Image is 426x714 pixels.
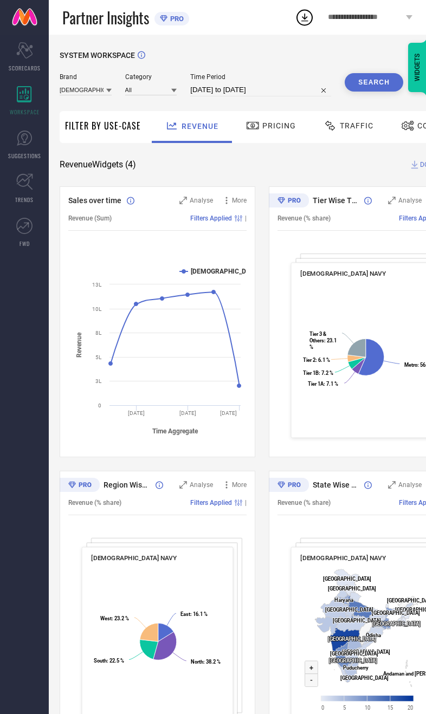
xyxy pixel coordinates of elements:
[179,481,187,489] svg: Zoom
[190,83,331,96] input: Select time period
[398,481,422,489] span: Analyse
[190,481,213,489] span: Analyse
[104,481,150,489] span: Region Wise Transactions
[94,658,124,664] text: : 22.5 %
[191,659,203,665] tspan: North
[309,664,313,672] text: +
[15,196,34,204] span: TRENDS
[328,636,376,642] text: [GEOGRAPHIC_DATA]
[125,73,177,81] span: Category
[309,331,326,343] tspan: Tier 3 & Others
[62,7,149,29] span: Partner Insights
[309,331,336,350] text: : 23.1 %
[190,499,232,507] span: Filters Applied
[308,381,324,387] tspan: Tier 1A
[302,357,330,363] text: : 6.1 %
[10,108,40,116] span: WORKSPACE
[343,705,345,711] text: 5
[302,370,318,376] tspan: Tier 1B
[100,615,129,621] text: : 23.2 %
[179,410,196,416] text: [DATE]
[308,381,338,387] text: : 7.1 %
[341,649,390,655] text: [GEOGRAPHIC_DATA]
[94,658,107,664] tspan: South
[329,658,377,664] text: [GEOGRAPHIC_DATA]
[325,607,373,613] text: [GEOGRAPHIC_DATA]
[340,675,388,681] text: [GEOGRAPHIC_DATA]
[302,357,315,363] tspan: Tier 2
[232,481,247,489] span: More
[245,499,247,507] span: |
[128,410,145,416] text: [DATE]
[167,15,184,23] span: PRO
[328,586,376,592] text: [GEOGRAPHIC_DATA]
[65,119,141,132] span: Filter By Use-Case
[232,197,247,204] span: More
[180,611,190,617] tspan: East
[182,122,218,131] span: Revenue
[20,239,30,248] span: FWD
[269,193,309,210] div: Premium
[343,665,368,671] text: Puducherry
[95,378,102,384] text: 3L
[60,159,136,170] span: Revenue Widgets ( 4 )
[321,705,324,711] text: 0
[310,676,313,684] text: -
[334,597,353,603] text: Haryana
[179,197,187,204] svg: Zoom
[100,615,112,621] tspan: West
[364,705,370,711] text: 10
[332,618,380,624] text: [GEOGRAPHIC_DATA]
[60,73,112,81] span: Brand
[277,499,331,507] span: Revenue (% share)
[398,197,422,204] span: Analyse
[388,705,393,711] text: 15
[191,268,278,275] text: [DEMOGRAPHIC_DATA] NAVY
[75,332,83,357] tspan: Revenue
[323,576,371,582] text: [GEOGRAPHIC_DATA]
[91,554,177,562] span: [DEMOGRAPHIC_DATA] NAVY
[190,73,331,81] span: Time Period
[404,362,417,368] tspan: Metro
[302,370,333,376] text: : 7.2 %
[366,632,381,638] text: Odisha
[408,705,413,711] text: 20
[92,282,102,288] text: 13L
[60,51,135,60] span: SYSTEM WORKSPACE
[68,215,112,222] span: Revenue (Sum)
[330,651,378,657] text: [GEOGRAPHIC_DATA]
[313,481,359,489] span: State Wise Transactions
[180,611,208,617] text: : 16.1 %
[60,478,100,494] div: Premium
[388,197,396,204] svg: Zoom
[277,215,331,222] span: Revenue (% share)
[95,354,102,360] text: 5L
[300,554,386,562] span: [DEMOGRAPHIC_DATA] NAVY
[262,121,296,130] span: Pricing
[372,610,420,616] text: [GEOGRAPHIC_DATA]
[269,478,309,494] div: Premium
[345,73,403,92] button: Search
[300,270,386,277] span: [DEMOGRAPHIC_DATA] NAVY
[295,8,314,27] div: Open download list
[313,196,359,205] span: Tier Wise Transactions
[388,481,396,489] svg: Zoom
[8,152,41,160] span: SUGGESTIONS
[190,215,232,222] span: Filters Applied
[152,427,198,435] tspan: Time Aggregate
[190,197,213,204] span: Analyse
[191,659,221,665] text: : 38.2 %
[245,215,247,222] span: |
[9,64,41,72] span: SCORECARDS
[220,410,237,416] text: [DATE]
[340,121,373,130] span: Traffic
[98,403,101,408] text: 0
[68,196,121,205] span: Sales over time
[95,330,102,336] text: 8L
[92,306,102,312] text: 10L
[372,621,421,627] text: [GEOGRAPHIC_DATA]
[68,499,121,507] span: Revenue (% share)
